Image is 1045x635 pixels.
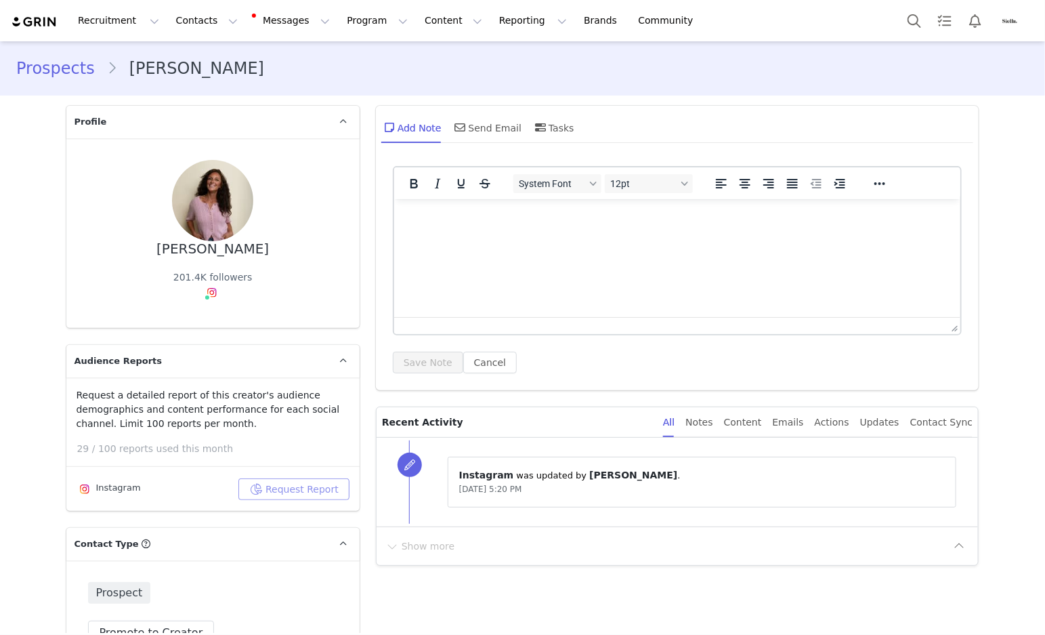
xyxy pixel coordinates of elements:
[513,174,601,193] button: Fonts
[238,478,349,500] button: Request Report
[459,470,514,480] span: Instagram
[930,5,960,36] a: Tasks
[79,484,90,495] img: instagram.svg
[491,5,575,36] button: Reporting
[610,178,677,189] span: 12pt
[450,174,473,193] button: Underline
[394,199,961,317] iframe: Rich Text Area
[417,5,490,36] button: Content
[946,318,960,334] div: Press the Up and Down arrow keys to resize the editor.
[402,174,425,193] button: Bold
[16,56,107,81] a: Prospects
[70,5,167,36] button: Recruitment
[381,111,442,144] div: Add Note
[685,407,712,438] div: Notes
[452,111,522,144] div: Send Email
[910,407,973,438] div: Contact Sync
[207,287,217,298] img: instagram.svg
[733,174,756,193] button: Align center
[88,582,151,604] span: Prospect
[519,178,585,189] span: System Font
[815,407,849,438] div: Actions
[757,174,780,193] button: Align right
[11,16,58,28] img: grin logo
[605,174,693,193] button: Font sizes
[773,407,804,438] div: Emails
[473,174,496,193] button: Strikethrough
[805,174,828,193] button: Decrease indent
[385,535,456,557] button: Show more
[74,354,163,368] span: Audience Reports
[172,160,253,241] img: 4bcf0595-01e5-4b1f-a044-6c92c274550e.jpg
[999,10,1021,32] img: 0ae5e4c0-9d96-43e8-a0bd-65e0067b99ad.png
[781,174,804,193] button: Justify
[77,388,349,431] p: Request a detailed report of this creator's audience demographics and content performance for eac...
[532,111,574,144] div: Tasks
[74,537,139,551] span: Contact Type
[382,407,652,437] p: Recent Activity
[339,5,416,36] button: Program
[426,174,449,193] button: Italic
[589,470,677,480] span: [PERSON_NAME]
[860,407,899,438] div: Updates
[724,407,762,438] div: Content
[173,270,253,285] div: 201.4K followers
[247,5,338,36] button: Messages
[710,174,733,193] button: Align left
[868,174,891,193] button: Reveal or hide additional toolbar items
[663,407,675,438] div: All
[77,442,360,456] p: 29 / 100 reports used this month
[463,352,517,373] button: Cancel
[168,5,246,36] button: Contacts
[828,174,851,193] button: Increase indent
[393,352,463,373] button: Save Note
[74,115,107,129] span: Profile
[459,485,522,494] span: [DATE] 5:20 PM
[77,481,141,497] div: Instagram
[960,5,990,36] button: Notifications
[156,241,269,257] div: [PERSON_NAME]
[631,5,708,36] a: Community
[459,468,945,483] p: ⁨ ⁩ was updated by ⁨ ⁩.
[576,5,629,36] a: Brands
[899,5,929,36] button: Search
[991,10,1034,32] button: Profile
